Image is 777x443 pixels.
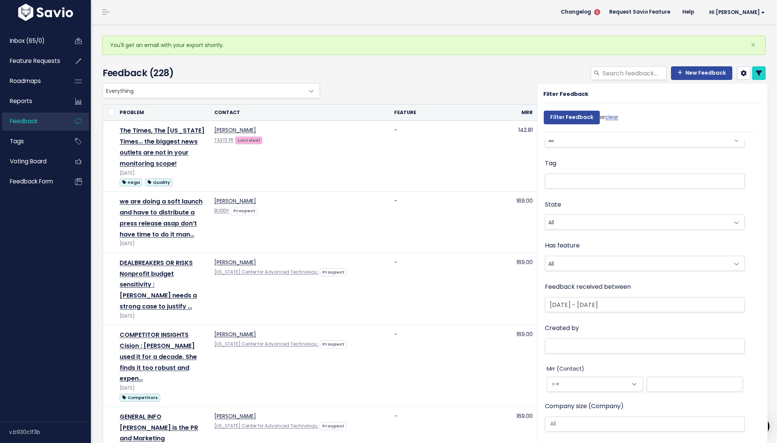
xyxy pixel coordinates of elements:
[390,121,510,192] td: -
[103,83,320,98] span: Everything
[210,105,390,121] th: Contact
[214,137,234,143] a: TASTE PR
[676,6,700,18] a: Help
[545,256,745,271] span: All
[545,133,729,147] span: All
[145,177,172,187] a: Quality
[545,256,729,271] span: All
[545,215,729,229] span: All
[2,153,63,170] a: Voting Board
[2,72,63,90] a: Roadmaps
[103,83,304,98] span: Everything
[120,169,205,177] div: [DATE]
[390,105,510,121] th: Feature
[547,364,584,374] label: Mrr (Contact)
[120,240,205,248] div: [DATE]
[2,173,63,190] a: Feedback form
[120,126,204,167] a: The Times, The [US_STATE] Times... the biggest news outlets are not in your monitoring scope!
[120,394,160,402] span: Competitors
[544,107,618,132] div: or
[103,66,316,80] h4: Feedback (228)
[214,197,256,205] a: [PERSON_NAME]
[545,282,631,293] label: Feedback received between
[120,312,205,320] div: [DATE]
[120,197,203,238] a: we are doing a soft launch and have to distribute a press release asap don’t have time to do it man…
[594,9,600,15] span: 5
[545,240,580,251] label: Has feature
[120,178,142,186] span: nega
[2,32,63,50] a: Inbox (65/0)
[235,136,262,144] a: Lost deal
[231,207,257,214] a: Prospect
[545,297,745,312] input: Choose dates
[214,269,318,275] a: [US_STATE] Center for Advanced Technology,
[115,105,210,121] th: Problem
[561,9,591,15] span: Changelog
[10,57,60,65] span: Feature Requests
[10,37,45,45] span: Inbox (65/0)
[10,177,53,185] span: Feedback form
[545,214,745,230] span: All
[320,422,346,429] a: Prospect
[543,90,588,98] strong: Filter Feedback
[510,325,537,407] td: 169.00
[214,341,318,347] a: [US_STATE] Center for Advanced Technology,
[120,258,197,311] a: DEALBREAKERS OR RISKS Nonprofit budget sensitivity : [PERSON_NAME] needs a strong case to justify …
[320,340,346,348] a: Prospect
[510,192,537,253] td: 169.00
[750,39,756,51] span: ×
[547,420,765,428] input: All
[545,132,745,147] span: All
[16,4,75,21] img: logo-white.9d6f32f41409.svg
[214,423,318,429] a: [US_STATE] Center for Advanced Technology,
[10,117,37,125] span: Feedback
[603,6,676,18] a: Request Savio Feature
[214,126,256,134] a: [PERSON_NAME]
[671,66,732,80] a: New Feedback
[10,77,41,85] span: Roadmaps
[120,384,205,392] div: [DATE]
[145,178,172,186] span: Quality
[10,157,47,165] span: Voting Board
[214,330,256,338] a: [PERSON_NAME]
[214,258,256,266] a: [PERSON_NAME]
[390,192,510,253] td: -
[238,137,260,143] strong: Lost deal
[390,253,510,325] td: -
[545,323,579,334] label: Created by
[545,401,624,412] label: Company size (Company)
[545,158,556,169] label: Tag
[322,341,344,347] strong: Prospect
[322,269,344,275] strong: Prospect
[743,36,763,54] button: Close
[320,268,346,276] a: Prospect
[214,208,229,214] a: BUDDY
[120,177,142,187] a: nega
[544,111,600,124] input: Filter Feedback
[510,105,537,121] th: Mrr
[700,6,771,18] a: Hi [PERSON_NAME]
[510,253,537,325] td: 169.00
[102,36,766,55] div: You'll get an email with your export shortly.
[214,412,256,420] a: [PERSON_NAME]
[10,97,32,105] span: Reports
[2,133,63,150] a: Tags
[2,113,63,130] a: Feedback
[605,113,618,121] a: clear
[510,121,537,192] td: 142.81
[2,92,63,110] a: Reports
[2,52,63,70] a: Feature Requests
[9,422,91,442] div: v.b930c1f3b
[322,423,344,429] strong: Prospect
[545,199,561,210] label: State
[709,9,765,15] span: Hi [PERSON_NAME]
[602,66,666,80] input: Search feedback...
[10,137,24,145] span: Tags
[120,330,197,383] a: COMPETITOR INSIGHTS Cision : [PERSON_NAME] used it for a decade. She finds it too robust and expen…
[390,325,510,407] td: -
[120,393,160,402] a: Competitors
[233,208,255,214] strong: Prospect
